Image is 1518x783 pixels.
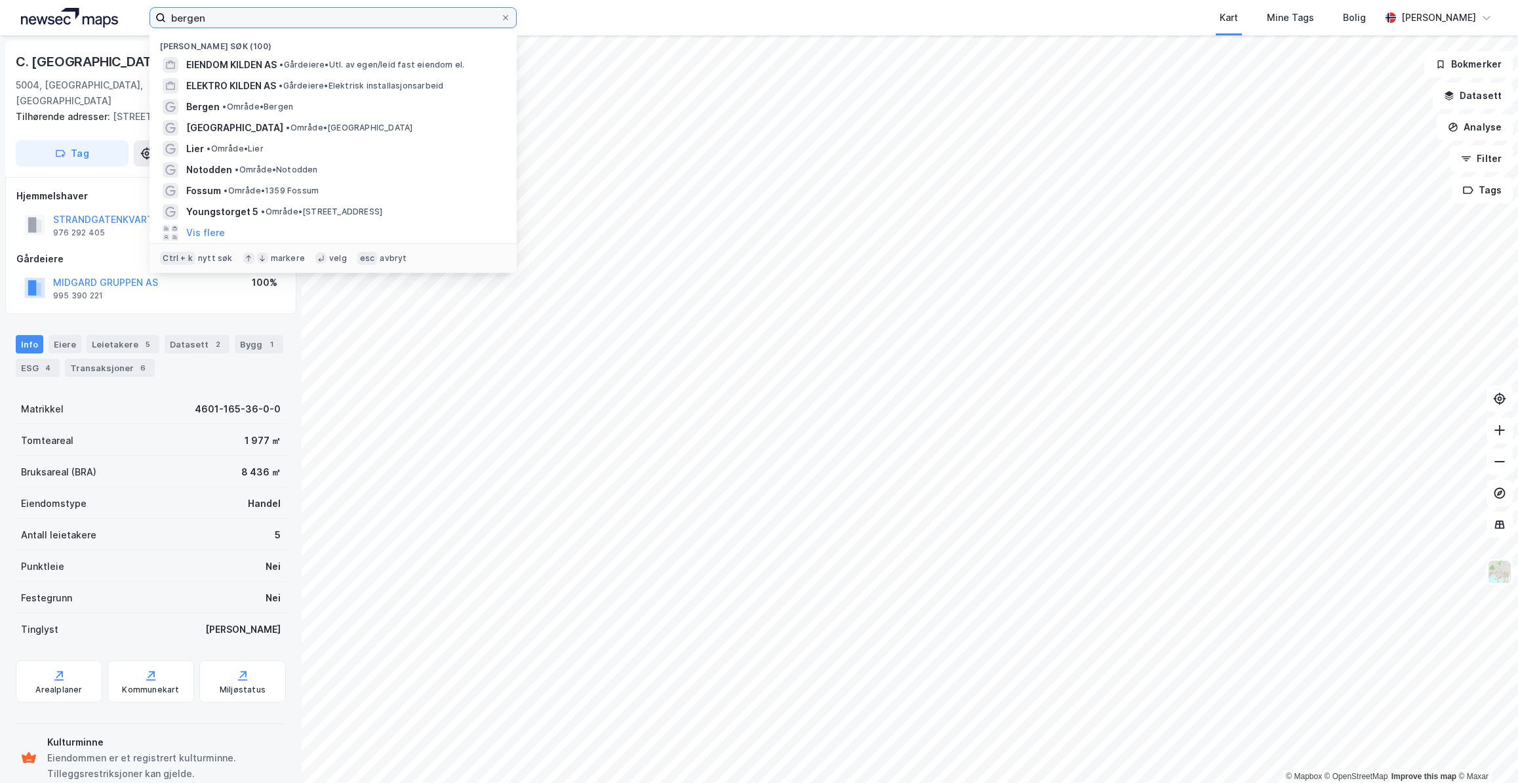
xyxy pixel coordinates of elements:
button: Filter [1450,146,1513,172]
div: Miljøstatus [220,685,266,695]
iframe: Chat Widget [1452,720,1518,783]
div: [STREET_ADDRESS] [16,109,275,125]
span: Gårdeiere • Elektrisk installasjonsarbeid [279,81,443,91]
img: Z [1487,559,1512,584]
span: [GEOGRAPHIC_DATA] [186,120,283,136]
div: Ctrl + k [160,252,195,265]
div: Festegrunn [21,590,72,606]
div: Bolig [1343,10,1366,26]
div: Mine Tags [1267,10,1314,26]
span: • [261,207,265,216]
div: 995 390 221 [53,291,103,301]
div: 4601-165-36-0-0 [195,401,281,417]
button: Vis flere [186,225,225,241]
div: Hjemmelshaver [16,188,285,204]
span: Område • Notodden [235,165,317,175]
div: [PERSON_NAME] søk (100) [150,31,517,54]
button: Bokmerker [1424,51,1513,77]
span: Notodden [186,162,232,178]
div: Nei [266,559,281,574]
span: Område • Lier [207,144,263,154]
button: Tag [16,140,129,167]
div: Eiendomstype [21,496,87,512]
div: 6 [136,361,150,374]
div: ESG [16,359,60,377]
a: Improve this map [1391,772,1456,781]
div: [PERSON_NAME] [205,622,281,637]
a: Mapbox [1286,772,1322,781]
div: C. [GEOGRAPHIC_DATA] 10 [16,51,185,72]
div: 2 [211,338,224,351]
div: 1 [265,338,278,351]
a: OpenStreetMap [1325,772,1388,781]
div: Tomteareal [21,433,73,449]
div: 1 977 ㎡ [245,433,281,449]
div: avbryt [380,253,407,264]
div: Info [16,335,43,353]
div: Punktleie [21,559,64,574]
div: Handel [248,496,281,512]
div: Arealplaner [35,685,82,695]
button: Analyse [1437,114,1513,140]
div: 4 [41,361,54,374]
div: Transaksjoner [65,359,155,377]
span: • [279,81,283,90]
span: Område • [GEOGRAPHIC_DATA] [286,123,412,133]
span: • [235,165,239,174]
div: Datasett [165,335,230,353]
span: • [222,102,226,111]
div: velg [329,253,347,264]
div: esc [357,252,378,265]
span: • [224,186,228,195]
div: Eiendommen er et registrert kulturminne. Tilleggsrestriksjoner kan gjelde. [47,750,281,782]
div: Nei [266,590,281,606]
button: Tags [1452,177,1513,203]
span: EIENDOM KILDEN AS [186,57,277,73]
div: Eiere [49,335,81,353]
div: 5004, [GEOGRAPHIC_DATA], [GEOGRAPHIC_DATA] [16,77,185,109]
button: Datasett [1433,83,1513,109]
div: 976 292 405 [53,228,105,238]
div: nytt søk [198,253,233,264]
span: Gårdeiere • Utl. av egen/leid fast eiendom el. [279,60,464,70]
div: Leietakere [87,335,159,353]
div: Kulturminne [47,734,281,750]
div: Gårdeiere [16,251,285,267]
span: • [279,60,283,70]
span: Lier [186,141,204,157]
span: Bergen [186,99,220,115]
div: Kommunekart [122,685,179,695]
span: • [207,144,210,153]
span: Tilhørende adresser: [16,111,113,122]
div: 100% [252,275,277,291]
span: • [286,123,290,132]
span: Fossum [186,183,221,199]
div: Matrikkel [21,401,64,417]
div: Bygg [235,335,283,353]
div: 8 436 ㎡ [241,464,281,480]
div: Bruksareal (BRA) [21,464,96,480]
span: Område • Bergen [222,102,293,112]
div: Antall leietakere [21,527,96,543]
div: [PERSON_NAME] [1401,10,1476,26]
div: Kart [1220,10,1238,26]
div: Tinglyst [21,622,58,637]
div: markere [271,253,305,264]
span: Område • 1359 Fossum [224,186,319,196]
div: 5 [275,527,281,543]
div: 5 [141,338,154,351]
span: ELEKTRO KILDEN AS [186,78,276,94]
span: Youngstorget 5 [186,204,258,220]
img: logo.a4113a55bc3d86da70a041830d287a7e.svg [21,8,118,28]
input: Søk på adresse, matrikkel, gårdeiere, leietakere eller personer [166,8,500,28]
span: Område • [STREET_ADDRESS] [261,207,382,217]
